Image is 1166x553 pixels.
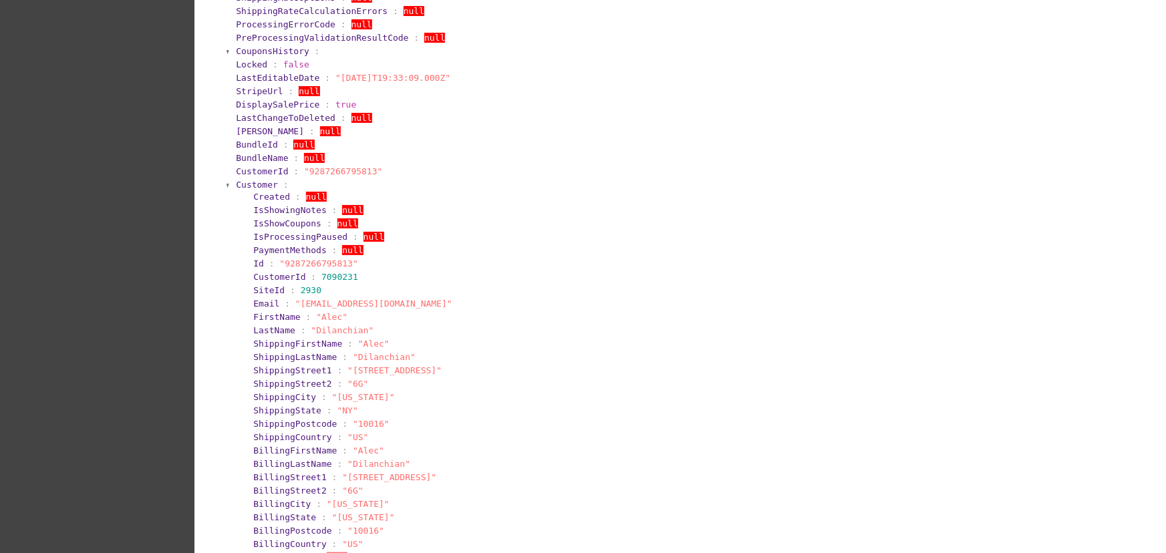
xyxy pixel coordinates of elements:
[236,113,335,123] span: LastChangeToDeleted
[353,445,384,455] span: "Alec"
[236,33,408,43] span: PreProcessingValidationResultCode
[337,379,343,389] span: :
[325,73,330,83] span: :
[253,365,331,375] span: ShippingStreet1
[253,526,331,536] span: BillingPostcode
[316,312,347,322] span: "Alec"
[236,153,288,163] span: BundleName
[353,352,416,362] span: "Dilanchian"
[253,459,331,469] span: BillingLastName
[253,232,347,242] span: IsProcessingPaused
[347,526,384,536] span: "10016"
[341,113,346,123] span: :
[332,205,337,215] span: :
[347,339,353,349] span: :
[236,126,304,136] span: [PERSON_NAME]
[337,405,358,415] span: "NY"
[327,405,332,415] span: :
[315,46,320,56] span: :
[253,218,321,228] span: IsShowCoupons
[269,258,275,268] span: :
[342,205,363,215] span: null
[332,472,337,482] span: :
[353,232,358,242] span: :
[283,140,289,150] span: :
[279,258,357,268] span: "9287266795813"
[424,33,445,43] span: null
[253,419,337,429] span: ShippingPostcode
[332,245,337,255] span: :
[253,245,327,255] span: PaymentMethods
[236,6,388,16] span: ShippingRateCalculationErrors
[342,472,436,482] span: "[STREET_ADDRESS]"
[332,539,337,549] span: :
[327,218,332,228] span: :
[236,140,278,150] span: BundleId
[253,312,300,322] span: FirstName
[337,459,343,469] span: :
[342,445,347,455] span: :
[253,512,316,522] span: BillingState
[253,299,279,309] span: Email
[253,432,331,442] span: ShippingCountry
[309,126,315,136] span: :
[332,392,395,402] span: "[US_STATE]"
[304,153,325,163] span: null
[289,86,294,96] span: :
[342,245,363,255] span: null
[337,218,358,228] span: null
[273,59,278,69] span: :
[301,325,306,335] span: :
[347,379,368,389] span: "6G"
[253,258,264,268] span: Id
[320,126,341,136] span: null
[293,166,299,176] span: :
[236,19,335,29] span: ProcessingErrorCode
[293,153,299,163] span: :
[236,46,309,56] span: CouponsHistory
[404,6,424,16] span: null
[285,299,290,309] span: :
[253,472,327,482] span: BillingStreet1
[253,325,295,335] span: LastName
[253,339,342,349] span: ShippingFirstName
[253,499,311,509] span: BillingCity
[325,100,330,110] span: :
[253,486,327,496] span: BillingStreet2
[337,526,343,536] span: :
[295,192,301,202] span: :
[351,113,372,123] span: null
[321,512,327,522] span: :
[342,352,347,362] span: :
[306,312,311,322] span: :
[337,365,343,375] span: :
[236,100,319,110] span: DisplaySalePrice
[253,405,321,415] span: ShippingState
[311,272,316,282] span: :
[363,232,384,242] span: null
[301,285,321,295] span: 2930
[236,166,288,176] span: CustomerId
[253,539,327,549] span: BillingCountry
[283,180,289,190] span: :
[316,499,321,509] span: :
[414,33,419,43] span: :
[351,19,372,29] span: null
[341,19,346,29] span: :
[321,272,358,282] span: 7090231
[236,73,319,83] span: LastEditableDate
[347,432,368,442] span: "US"
[335,73,450,83] span: "[DATE]T19:33:09.000Z"
[347,365,442,375] span: "[STREET_ADDRESS]"
[299,86,319,96] span: null
[253,285,285,295] span: SiteId
[253,192,290,202] span: Created
[253,205,327,215] span: IsShowingNotes
[342,486,363,496] span: "6G"
[236,180,278,190] span: Customer
[290,285,295,295] span: :
[353,419,390,429] span: "10016"
[236,86,283,96] span: StripeUrl
[342,419,347,429] span: :
[358,339,390,349] span: "Alec"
